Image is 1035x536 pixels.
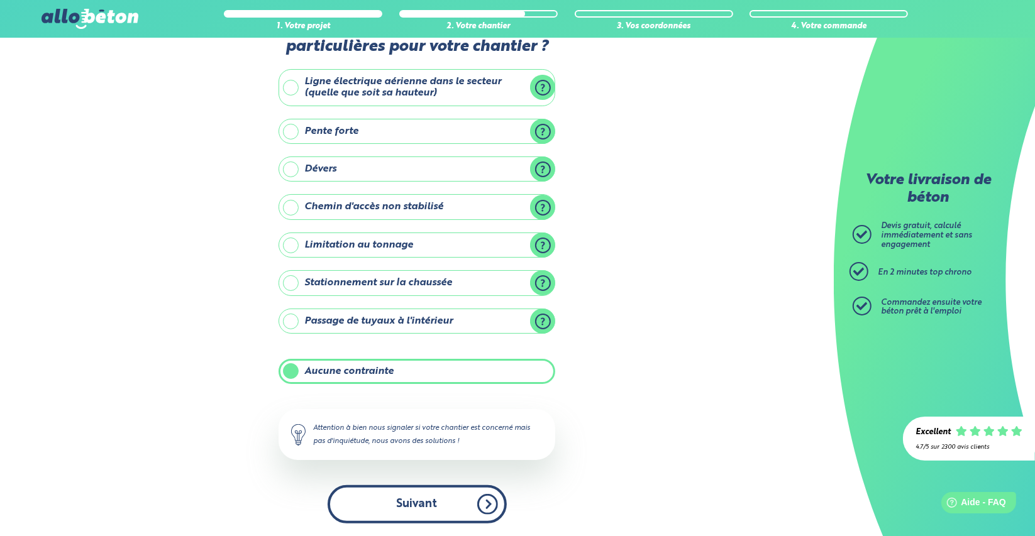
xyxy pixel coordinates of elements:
img: allobéton [42,9,138,29]
div: 2. Votre chantier [399,22,558,31]
label: Stationnement sur la chaussée [279,270,555,295]
label: Aucune contrainte [279,359,555,384]
label: Y-a t-il des contraintes particulières pour votre chantier ? [279,19,555,57]
div: 1. Votre projet [224,22,382,31]
label: Chemin d'accès non stabilisé [279,194,555,219]
label: Ligne électrique aérienne dans le secteur (quelle que soit sa hauteur) [279,69,555,106]
iframe: Help widget launcher [923,487,1021,522]
button: Suivant [328,485,507,523]
label: Dévers [279,156,555,182]
label: Passage de tuyaux à l'intérieur [279,309,555,334]
div: Attention à bien nous signaler si votre chantier est concerné mais pas d'inquiétude, nous avons d... [279,409,555,459]
label: Limitation au tonnage [279,232,555,258]
div: 3. Vos coordonnées [575,22,733,31]
label: Pente forte [279,119,555,144]
div: 4. Votre commande [750,22,908,31]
